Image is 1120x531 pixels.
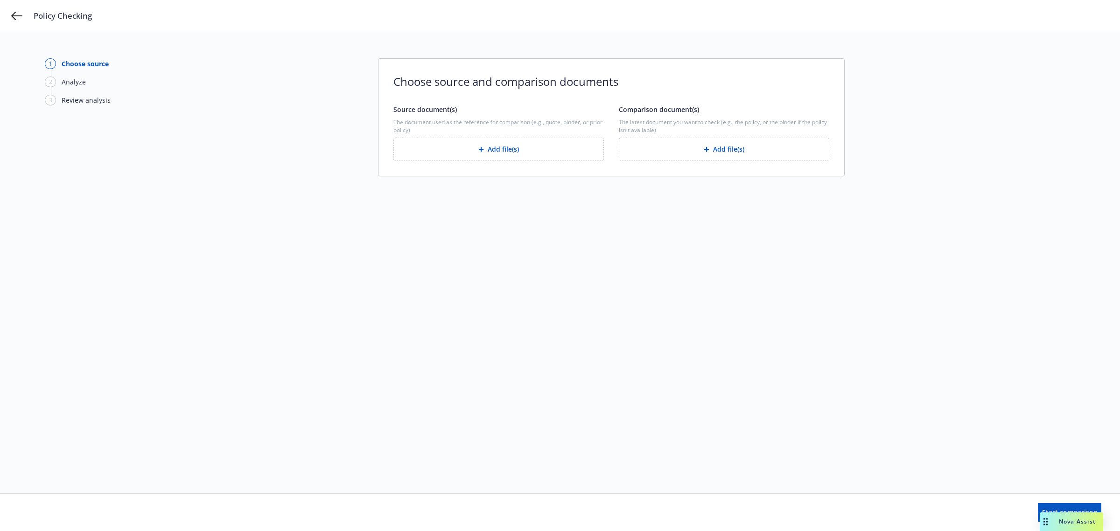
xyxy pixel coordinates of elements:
div: 3 [45,95,56,105]
span: Choose source and comparison documents [393,74,829,90]
button: Start comparison [1038,503,1101,522]
div: Analyze [62,77,86,87]
button: Nova Assist [1040,512,1103,531]
button: Add file(s) [393,138,604,161]
span: Policy Checking [34,10,92,21]
span: Nova Assist [1059,517,1096,525]
span: Start comparison [1042,508,1098,517]
span: Comparison document(s) [619,105,699,114]
button: Add file(s) [619,138,829,161]
span: The document used as the reference for comparison (e.g., quote, binder, or prior policy) [393,118,604,134]
div: Choose source [62,59,109,69]
span: The latest document you want to check (e.g., the policy, or the binder if the policy isn't availa... [619,118,829,134]
div: 2 [45,77,56,87]
div: Review analysis [62,95,111,105]
div: 1 [45,58,56,69]
span: Source document(s) [393,105,457,114]
div: Drag to move [1040,512,1051,531]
